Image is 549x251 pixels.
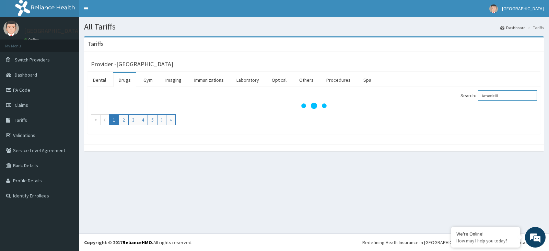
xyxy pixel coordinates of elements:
a: Gym [138,73,158,87]
h3: Provider - [GEOGRAPHIC_DATA] [91,61,173,67]
div: We're Online! [456,231,515,237]
a: RelianceHMO [122,239,152,246]
a: Go to page number 1 [109,114,119,125]
a: Online [24,37,40,42]
a: Drugs [113,73,136,87]
img: User Image [489,4,498,13]
textarea: Type your message and hit 'Enter' [3,173,131,197]
span: We're online! [40,79,95,149]
p: How may I help you today? [456,238,515,244]
a: Imaging [160,73,187,87]
a: Go to previous page [100,114,109,125]
span: Switch Providers [15,57,50,63]
a: Go to page number 3 [128,114,138,125]
h3: Tariffs [87,41,104,47]
h1: All Tariffs [84,22,544,31]
strong: Copyright © 2017 . [84,239,153,246]
img: d_794563401_company_1708531726252_794563401 [13,34,28,52]
a: Spa [358,73,377,87]
span: Dashboard [15,72,37,78]
img: User Image [3,21,19,36]
div: Redefining Heath Insurance in [GEOGRAPHIC_DATA] using Telemedicine and Data Science! [362,239,544,246]
a: Go to page number 5 [148,114,157,125]
div: Chat with us now [36,38,115,47]
a: Immunizations [189,73,229,87]
p: [GEOGRAPHIC_DATA] [24,28,81,34]
span: [GEOGRAPHIC_DATA] [502,5,544,12]
a: Go to next page [157,114,166,125]
footer: All rights reserved. [79,233,549,251]
li: Tariffs [526,25,544,31]
a: Go to first page [91,114,101,125]
div: Minimize live chat window [113,3,129,20]
a: Optical [266,73,292,87]
span: Claims [15,102,28,108]
a: Dashboard [500,25,526,31]
span: Tariffs [15,117,27,123]
a: Others [294,73,319,87]
a: Dental [87,73,112,87]
a: Laboratory [231,73,265,87]
svg: audio-loading [300,92,328,119]
label: Search: [460,90,537,101]
a: Procedures [321,73,356,87]
input: Search: [478,90,537,101]
a: Go to page number 2 [119,114,129,125]
a: Go to page number 4 [138,114,148,125]
a: Go to last page [166,114,176,125]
